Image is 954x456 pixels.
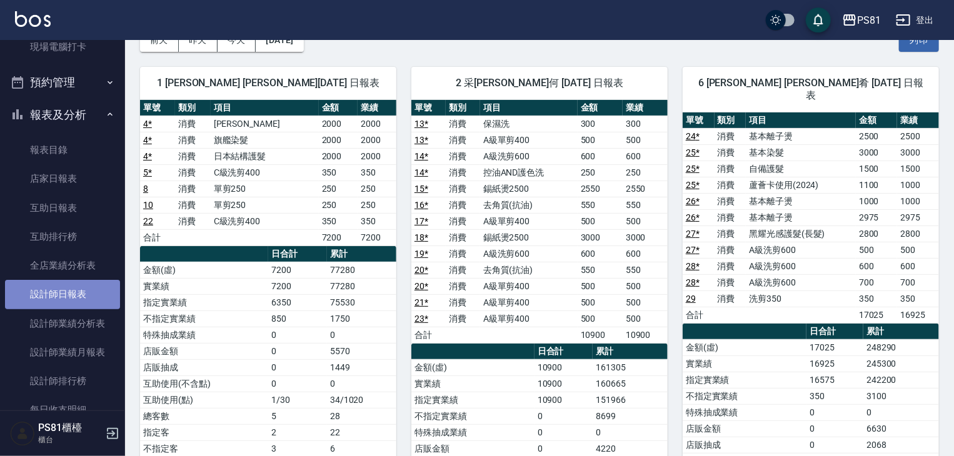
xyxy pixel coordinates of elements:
[897,177,939,193] td: 1000
[683,372,806,388] td: 指定實業績
[715,209,746,226] td: 消費
[897,226,939,242] td: 2800
[715,112,746,129] th: 類別
[480,148,578,164] td: A級洗剪600
[623,116,668,132] td: 300
[411,408,535,424] td: 不指定實業績
[863,339,939,355] td: 248290
[535,408,593,424] td: 0
[578,116,623,132] td: 300
[683,388,806,404] td: 不指定實業績
[327,392,396,408] td: 34/1020
[446,181,480,197] td: 消費
[837,7,886,33] button: PS81
[806,404,863,420] td: 0
[143,200,153,210] a: 10
[856,177,897,193] td: 1100
[715,242,746,258] td: 消費
[480,213,578,229] td: A級單剪400
[15,11,51,27] img: Logo
[211,116,319,132] td: [PERSON_NAME]
[480,197,578,213] td: 去角質(抗油)
[5,280,120,309] a: 設計師日報表
[5,251,120,280] a: 全店業績分析表
[5,32,120,61] a: 現場電腦打卡
[578,245,623,262] td: 600
[623,245,668,262] td: 600
[446,164,480,181] td: 消費
[746,274,856,290] td: A級洗剪600
[358,100,396,116] th: 業績
[480,116,578,132] td: 保濕洗
[715,258,746,274] td: 消費
[856,144,897,161] td: 3000
[140,424,268,440] td: 指定客
[5,395,120,424] a: 每日收支明細
[211,197,319,213] td: 單剪250
[143,184,148,194] a: 8
[211,213,319,229] td: C級洗剪400
[143,216,153,226] a: 22
[683,404,806,420] td: 特殊抽成業績
[863,437,939,453] td: 2068
[683,339,806,355] td: 金額(虛)
[140,229,175,245] td: 合計
[426,77,653,89] span: 2 采[PERSON_NAME]何 [DATE] 日報表
[327,278,396,294] td: 77280
[578,197,623,213] td: 550
[856,307,897,323] td: 17025
[319,181,358,197] td: 250
[218,29,256,52] button: 今天
[140,343,268,359] td: 店販金額
[578,262,623,278] td: 550
[856,128,897,144] td: 2500
[268,310,327,327] td: 850
[140,100,175,116] th: 單號
[856,209,897,226] td: 2975
[446,116,480,132] td: 消費
[623,294,668,310] td: 500
[358,229,396,245] td: 7200
[327,343,396,359] td: 5570
[140,327,268,343] td: 特殊抽成業績
[480,245,578,262] td: A級洗剪600
[715,177,746,193] td: 消費
[623,132,668,148] td: 500
[140,359,268,375] td: 店販抽成
[268,424,327,440] td: 2
[175,164,210,181] td: 消費
[686,294,696,304] a: 29
[535,424,593,440] td: 0
[535,344,593,360] th: 日合計
[746,128,856,144] td: 基本離子燙
[578,213,623,229] td: 500
[268,359,327,375] td: 0
[140,100,396,246] table: a dense table
[578,294,623,310] td: 500
[358,132,396,148] td: 2000
[319,148,358,164] td: 2000
[155,77,381,89] span: 1 [PERSON_NAME] [PERSON_NAME][DATE] 日報表
[683,112,715,129] th: 單號
[698,77,924,102] span: 6 [PERSON_NAME] [PERSON_NAME]肴 [DATE] 日報表
[623,327,668,343] td: 10900
[899,29,939,52] button: 列印
[856,258,897,274] td: 600
[623,181,668,197] td: 2550
[856,226,897,242] td: 2800
[327,424,396,440] td: 22
[5,136,120,164] a: 報表目錄
[593,408,668,424] td: 8699
[897,112,939,129] th: 業績
[140,262,268,278] td: 金額(虛)
[746,242,856,258] td: A級洗剪600
[480,181,578,197] td: 錫紙燙2500
[411,327,446,343] td: 合計
[446,245,480,262] td: 消費
[175,148,210,164] td: 消費
[480,310,578,327] td: A級單剪400
[856,112,897,129] th: 金額
[746,226,856,242] td: 黑耀光感護髮(長髮)
[268,262,327,278] td: 7200
[5,66,120,99] button: 預約管理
